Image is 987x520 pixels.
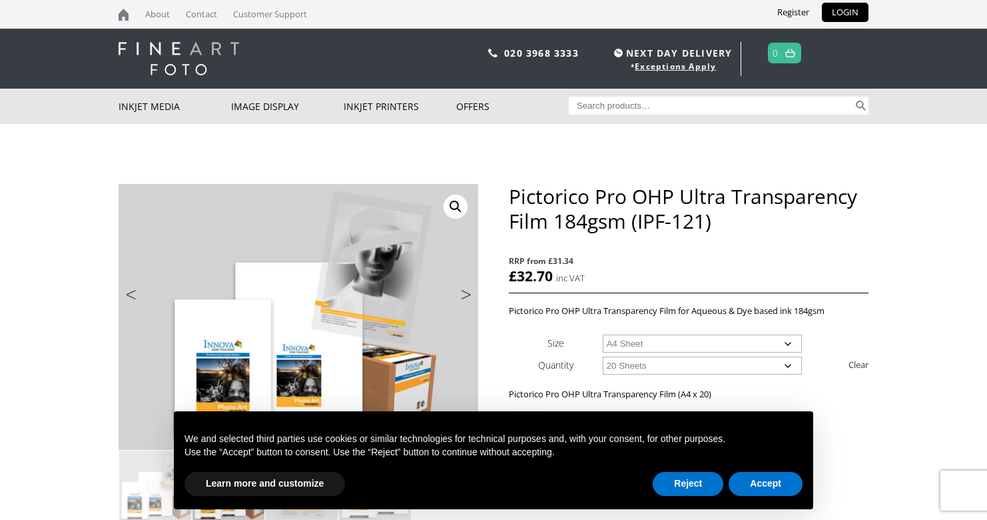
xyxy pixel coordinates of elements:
img: logo-white.svg [119,42,239,75]
button: Search [853,97,868,115]
img: basket.svg [785,49,795,57]
button: Accept [729,472,803,496]
label: Quantity [538,359,573,371]
a: Image Display [231,89,344,124]
button: Reject [653,472,723,496]
a: Exceptions Apply [635,61,716,72]
a: Inkjet Media [119,89,231,124]
bdi: 32.70 [509,267,553,285]
input: Search products… [569,97,854,115]
a: Inkjet Printers [344,89,456,124]
img: phone.svg [488,49,497,57]
a: 0 [773,43,779,63]
label: Size [547,337,564,349]
a: Offers [456,89,569,124]
a: Clear options [848,354,868,375]
a: Register [767,3,819,22]
h1: Pictorico Pro OHP Ultra Transparency Film 184gsm (IPF-121) [509,184,868,233]
span: RRP from £31.34 [509,253,868,269]
p: Use the “Accept” button to consent. Use the “Reject” button to continue without accepting. [184,446,803,459]
a: View full-screen image gallery [444,195,468,219]
span: £ [509,267,517,285]
img: time.svg [614,49,623,57]
span: NEXT DAY DELIVERY [611,45,732,61]
p: Pictorico Pro OHP Ultra Transparency Film for Aqueous & Dye based ink 184gsm [509,303,868,319]
button: Learn more and customize [184,472,345,496]
a: LOGIN [822,3,868,22]
p: Pictorico Pro OHP Ultra Transparency Film (A4 x 20) [509,387,868,402]
p: We and selected third parties use cookies or similar technologies for technical purposes and, wit... [184,433,803,446]
a: 020 3968 3333 [504,47,579,59]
